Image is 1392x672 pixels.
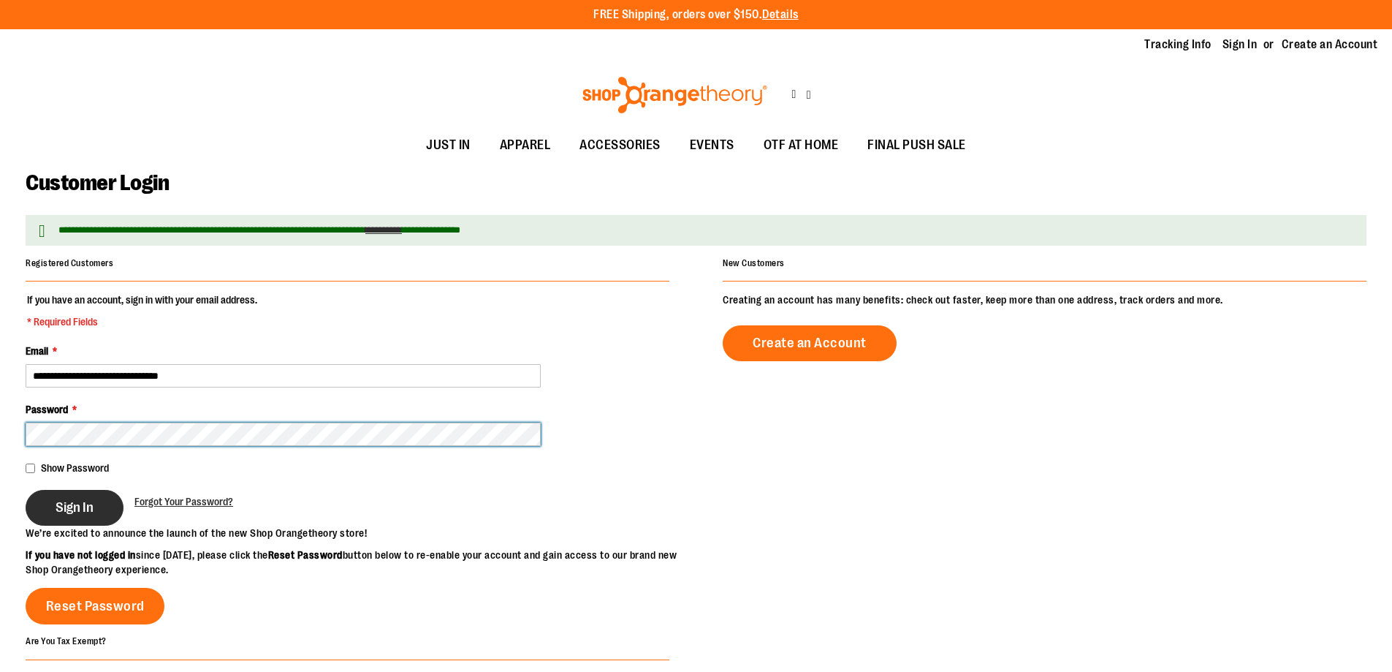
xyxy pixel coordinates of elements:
[579,129,661,162] span: ACCESSORIES
[46,598,145,614] span: Reset Password
[764,129,839,162] span: OTF AT HOME
[26,292,259,329] legend: If you have an account, sign in with your email address.
[26,345,48,357] span: Email
[27,314,257,329] span: * Required Fields
[411,129,485,162] a: JUST IN
[26,636,107,646] strong: Are You Tax Exempt?
[26,526,696,540] p: We’re excited to announce the launch of the new Shop Orangetheory store!
[426,129,471,162] span: JUST IN
[675,129,749,162] a: EVENTS
[26,549,136,561] strong: If you have not logged in
[580,77,769,113] img: Shop Orangetheory
[1144,37,1212,53] a: Tracking Info
[723,258,785,268] strong: New Customers
[1282,37,1378,53] a: Create an Account
[56,499,94,516] span: Sign In
[485,129,566,162] a: APPAREL
[565,129,675,162] a: ACCESSORIES
[723,325,897,361] a: Create an Account
[762,8,799,21] a: Details
[26,404,68,415] span: Password
[690,129,734,162] span: EVENTS
[749,129,853,162] a: OTF AT HOME
[500,129,551,162] span: APPAREL
[134,494,233,509] a: Forgot Your Password?
[26,490,123,526] button: Sign In
[26,548,696,577] p: since [DATE], please click the button below to re-enable your account and gain access to our bran...
[26,170,169,195] span: Customer Login
[723,292,1366,307] p: Creating an account has many benefits: check out faster, keep more than one address, track orders...
[853,129,981,162] a: FINAL PUSH SALE
[867,129,966,162] span: FINAL PUSH SALE
[268,549,343,561] strong: Reset Password
[26,588,164,624] a: Reset Password
[1222,37,1258,53] a: Sign In
[134,496,233,507] span: Forgot Your Password?
[753,335,867,351] span: Create an Account
[593,7,799,23] p: FREE Shipping, orders over $150.
[26,258,113,268] strong: Registered Customers
[41,462,109,474] span: Show Password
